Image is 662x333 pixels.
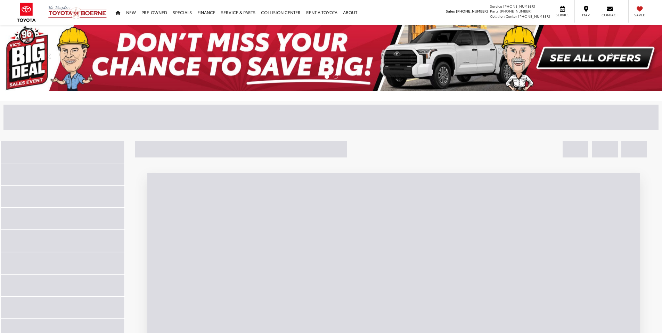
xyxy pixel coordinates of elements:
[578,13,594,17] span: Map
[456,8,488,14] span: [PHONE_NUMBER]
[490,8,499,14] span: Parts
[490,3,502,9] span: Service
[446,8,455,14] span: Sales
[602,13,618,17] span: Contact
[490,14,517,19] span: Collision Center
[503,3,535,9] span: [PHONE_NUMBER]
[632,13,647,17] span: Saved
[518,14,550,19] span: [PHONE_NUMBER]
[48,5,107,19] img: Vic Vaughan Toyota of Boerne
[555,13,570,17] span: Service
[500,8,532,14] span: [PHONE_NUMBER]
